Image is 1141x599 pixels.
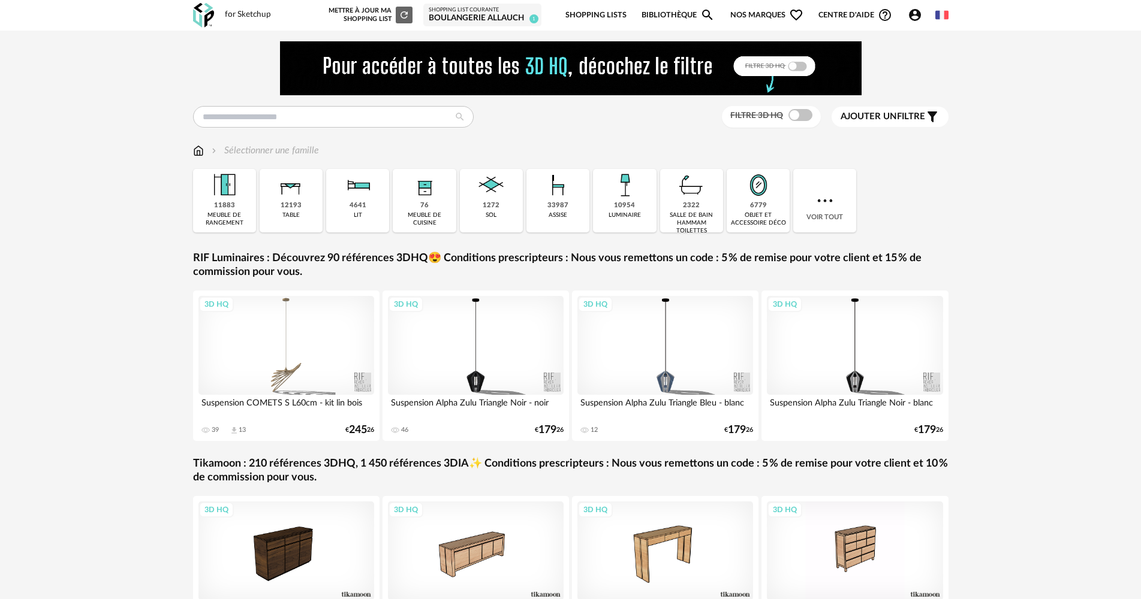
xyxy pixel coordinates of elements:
div: for Sketchup [225,10,271,20]
img: Luminaire.png [609,169,641,201]
span: Centre d'aideHelp Circle Outline icon [818,8,892,22]
div: 76 [420,201,429,210]
div: objet et accessoire déco [730,211,786,227]
div: 39 [212,426,219,434]
a: Shopping Lists [565,1,627,29]
span: 179 [918,426,936,434]
div: 3D HQ [199,297,234,312]
span: Refresh icon [399,11,410,18]
div: 3D HQ [199,502,234,518]
div: Sélectionner une famille [209,144,319,158]
div: Suspension Alpha Zulu Triangle Noir - noir [388,395,564,419]
div: 3D HQ [389,297,423,312]
span: Download icon [230,426,239,435]
span: 179 [728,426,746,434]
div: 1272 [483,201,499,210]
span: Account Circle icon [908,8,922,22]
div: Voir tout [793,169,856,232]
img: Salle%20de%20bain.png [675,169,708,201]
div: Suspension Alpha Zulu Triangle Noir - blanc [767,395,943,419]
a: 3D HQ Suspension Alpha Zulu Triangle Noir - noir 46 €17926 [383,291,570,441]
img: Sol.png [475,169,507,201]
div: lit [354,211,362,219]
span: 1 [529,14,538,23]
div: meuble de rangement [197,211,252,227]
img: Literie.png [342,169,374,201]
div: Shopping List courante [429,7,536,14]
div: table [282,211,300,219]
span: Help Circle Outline icon [878,8,892,22]
div: Suspension COMETS S L60cm - kit lin bois [198,395,375,419]
div: 3D HQ [767,502,802,518]
div: meuble de cuisine [396,211,452,227]
a: BibliothèqueMagnify icon [642,1,715,29]
a: 3D HQ Suspension Alpha Zulu Triangle Bleu - blanc 12 €17926 [572,291,759,441]
div: 12193 [281,201,302,210]
div: 11883 [214,201,235,210]
div: € 26 [914,426,943,434]
div: 13 [239,426,246,434]
div: BOULANGERIE Allauch [429,13,536,24]
img: svg+xml;base64,PHN2ZyB3aWR0aD0iMTYiIGhlaWdodD0iMTciIHZpZXdCb3g9IjAgMCAxNiAxNyIgZmlsbD0ibm9uZSIgeG... [193,144,204,158]
div: 3D HQ [389,502,423,518]
div: Suspension Alpha Zulu Triangle Bleu - blanc [577,395,754,419]
img: Miroir.png [742,169,775,201]
div: luminaire [609,211,641,219]
span: Filter icon [925,110,940,124]
img: Assise.png [542,169,574,201]
img: more.7b13dc1.svg [814,190,836,211]
div: salle de bain hammam toilettes [664,211,719,235]
span: Heart Outline icon [789,8,803,22]
div: 3D HQ [767,297,802,312]
span: 245 [349,426,367,434]
img: fr [935,8,949,22]
div: 2322 [683,201,700,210]
span: Nos marques [730,1,803,29]
div: 33987 [547,201,568,210]
button: Ajouter unfiltre Filter icon [832,107,949,127]
div: assise [549,211,567,219]
img: Rangement.png [408,169,441,201]
a: 3D HQ Suspension Alpha Zulu Triangle Noir - blanc €17926 [761,291,949,441]
div: Mettre à jour ma Shopping List [326,7,413,23]
img: Meuble%20de%20rangement.png [208,169,240,201]
div: € 26 [345,426,374,434]
span: Ajouter un [841,112,897,121]
img: FILTRE%20HQ%20NEW_V1%20(4).gif [280,41,862,95]
div: 4641 [350,201,366,210]
div: 3D HQ [578,297,613,312]
img: OXP [193,3,214,28]
div: 6779 [750,201,767,210]
div: 12 [591,426,598,434]
a: Tikamoon : 210 références 3DHQ, 1 450 références 3DIA✨ Conditions prescripteurs : Nous vous remet... [193,457,949,485]
img: Table.png [275,169,307,201]
span: 179 [538,426,556,434]
div: 3D HQ [578,502,613,518]
div: € 26 [724,426,753,434]
span: Magnify icon [700,8,715,22]
a: RIF Luminaires : Découvrez 90 références 3DHQ😍 Conditions prescripteurs : Nous vous remettons un ... [193,252,949,280]
div: sol [486,211,496,219]
span: Account Circle icon [908,8,928,22]
div: 46 [401,426,408,434]
div: 10954 [614,201,635,210]
div: € 26 [535,426,564,434]
span: Filtre 3D HQ [730,111,783,120]
span: filtre [841,111,925,123]
a: Shopping List courante BOULANGERIE Allauch 1 [429,7,536,24]
img: svg+xml;base64,PHN2ZyB3aWR0aD0iMTYiIGhlaWdodD0iMTYiIHZpZXdCb3g9IjAgMCAxNiAxNiIgZmlsbD0ibm9uZSIgeG... [209,144,219,158]
a: 3D HQ Suspension COMETS S L60cm - kit lin bois 39 Download icon 13 €24526 [193,291,380,441]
